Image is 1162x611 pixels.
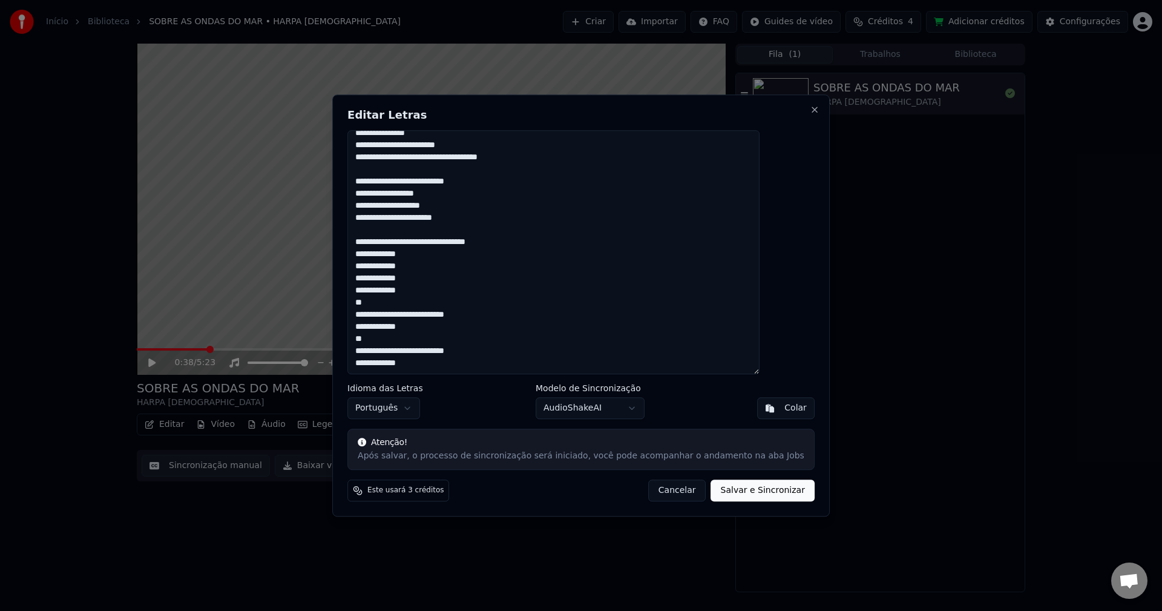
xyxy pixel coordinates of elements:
label: Modelo de Sincronização [536,384,645,392]
div: Após salvar, o processo de sincronização será iniciado, você pode acompanhar o andamento na aba Jobs [358,450,804,462]
div: Atenção! [358,437,804,449]
div: Colar [784,402,807,414]
h2: Editar Letras [347,110,815,121]
button: Cancelar [648,480,706,501]
label: Idioma das Letras [347,384,423,392]
button: Salvar e Sincronizar [711,480,815,501]
span: Este usará 3 créditos [367,486,444,495]
button: Colar [757,397,815,419]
